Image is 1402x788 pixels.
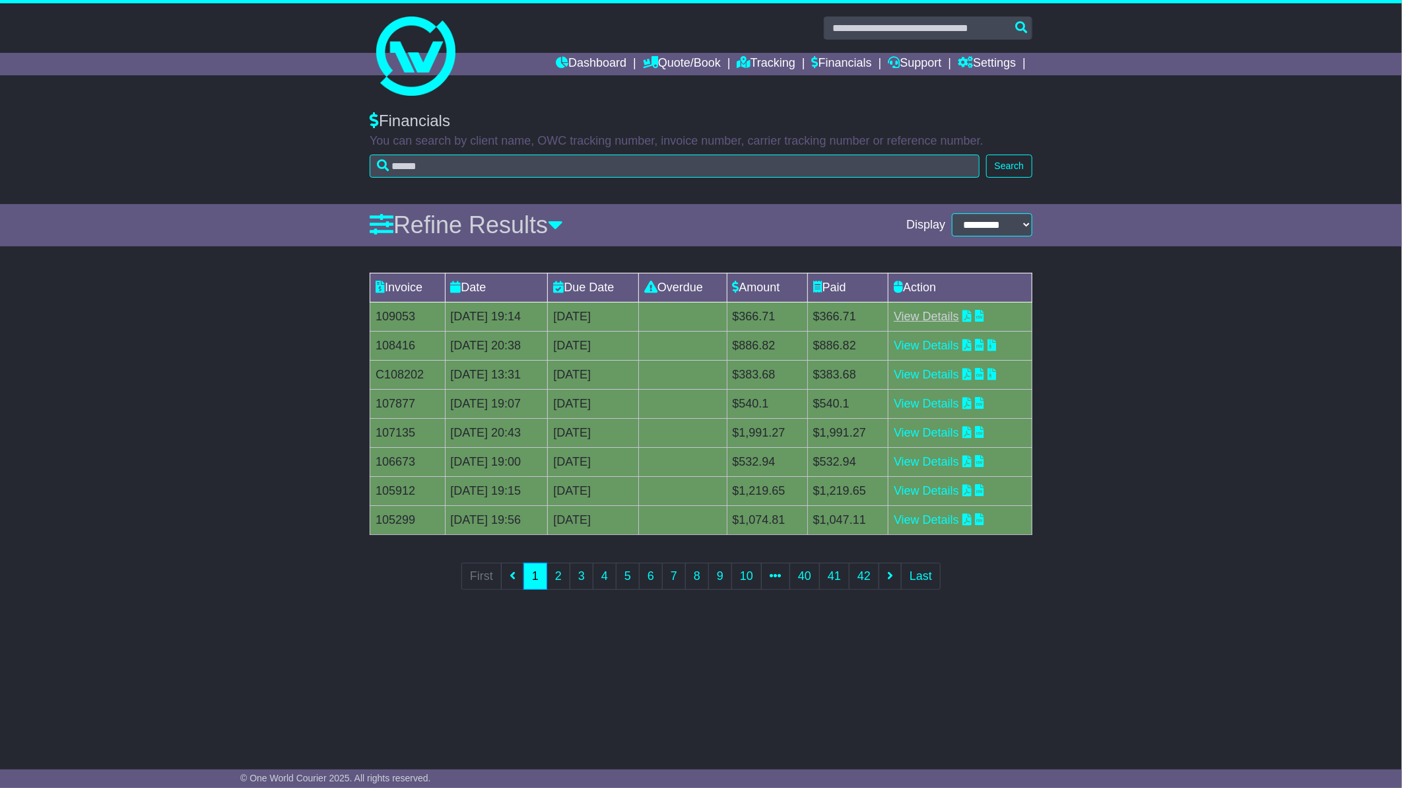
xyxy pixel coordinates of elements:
td: 109053 [370,302,446,331]
td: $540.1 [807,389,888,418]
td: $886.82 [727,331,807,360]
td: $366.71 [807,302,888,331]
a: 6 [639,563,663,590]
a: 10 [731,563,762,590]
td: $1,991.27 [807,418,888,447]
a: Support [888,53,942,75]
td: 105912 [370,476,446,505]
a: Tracking [737,53,795,75]
td: Date [445,273,548,302]
td: $366.71 [727,302,807,331]
td: [DATE] [548,476,638,505]
td: Paid [807,273,888,302]
td: $1,074.81 [727,505,807,534]
a: Financials [812,53,872,75]
a: Settings [958,53,1016,75]
td: [DATE] 20:38 [445,331,548,360]
td: [DATE] 19:14 [445,302,548,331]
td: [DATE] [548,389,638,418]
td: [DATE] 19:00 [445,447,548,476]
td: Due Date [548,273,638,302]
td: [DATE] 19:15 [445,476,548,505]
a: 8 [685,563,709,590]
td: $532.94 [727,447,807,476]
td: 107877 [370,389,446,418]
a: View Details [894,426,959,439]
td: $886.82 [807,331,888,360]
button: Search [986,155,1032,178]
td: $383.68 [807,360,888,389]
a: 40 [789,563,820,590]
a: Dashboard [556,53,626,75]
a: 4 [593,563,617,590]
td: [DATE] 13:31 [445,360,548,389]
td: [DATE] [548,360,638,389]
a: 5 [616,563,640,590]
a: 41 [819,563,850,590]
td: $1,219.65 [807,476,888,505]
a: Refine Results [370,211,563,238]
a: View Details [894,397,959,410]
td: 106673 [370,447,446,476]
td: [DATE] [548,302,638,331]
td: [DATE] [548,505,638,534]
a: View Details [894,455,959,468]
td: [DATE] 20:43 [445,418,548,447]
a: View Details [894,339,959,352]
td: $540.1 [727,389,807,418]
td: 108416 [370,331,446,360]
td: C108202 [370,360,446,389]
a: Quote/Book [643,53,721,75]
a: 7 [662,563,686,590]
td: Action [888,273,1032,302]
td: Amount [727,273,807,302]
div: Financials [370,112,1032,131]
a: Last [901,563,941,590]
a: 9 [708,563,732,590]
a: 2 [547,563,570,590]
td: 107135 [370,418,446,447]
a: View Details [894,513,959,526]
td: [DATE] 19:56 [445,505,548,534]
td: [DATE] [548,447,638,476]
td: 105299 [370,505,446,534]
a: 42 [849,563,879,590]
a: 3 [570,563,593,590]
span: © One World Courier 2025. All rights reserved. [240,773,431,783]
td: Invoice [370,273,446,302]
td: [DATE] [548,418,638,447]
a: View Details [894,310,959,323]
td: [DATE] [548,331,638,360]
td: $1,991.27 [727,418,807,447]
a: 1 [523,563,547,590]
td: Overdue [638,273,727,302]
td: $383.68 [727,360,807,389]
td: $1,219.65 [727,476,807,505]
a: View Details [894,368,959,381]
span: Display [906,218,945,233]
td: $532.94 [807,447,888,476]
p: You can search by client name, OWC tracking number, invoice number, carrier tracking number or re... [370,134,1032,149]
td: $1,047.11 [807,505,888,534]
a: View Details [894,484,959,497]
td: [DATE] 19:07 [445,389,548,418]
